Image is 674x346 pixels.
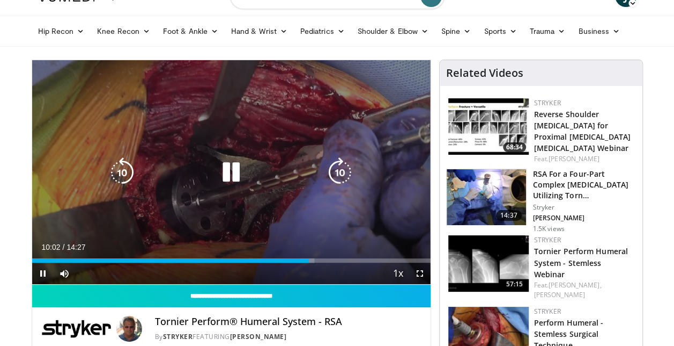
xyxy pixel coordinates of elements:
a: Trauma [523,20,572,42]
span: 10:02 [42,243,61,251]
a: Tornier Perform Humeral System - Stemless Webinar [534,246,628,279]
button: Fullscreen [409,263,431,284]
p: 1.5K views [533,225,565,233]
a: Shoulder & Elbow [351,20,435,42]
a: Spine [435,20,477,42]
a: Foot & Ankle [157,20,225,42]
h4: Related Videos [446,67,523,80]
img: 5590996b-cb48-4399-9e45-1e14765bb8fc.150x105_q85_crop-smart_upscale.jpg [448,98,529,155]
img: 3ae8161b-4f83-4edc-aac2-d9c3cbe12a04.150x105_q85_crop-smart_upscale.jpg [448,235,529,292]
span: 14:27 [66,243,85,251]
span: 14:37 [496,210,522,221]
button: Mute [54,263,75,284]
div: Feat. [534,154,634,164]
a: [PERSON_NAME] [534,290,585,299]
img: Avatar [116,316,142,342]
a: Stryker [534,98,561,107]
h4: Tornier Perform® Humeral System - RSA [155,316,422,328]
a: [PERSON_NAME] [549,154,599,163]
a: Business [572,20,626,42]
a: Hip Recon [32,20,91,42]
a: Pediatrics [294,20,351,42]
button: Playback Rate [388,263,409,284]
div: Feat. [534,280,634,300]
span: 57:15 [503,279,526,289]
img: df0f1406-0bb0-472e-a021-c1964535cf7e.150x105_q85_crop-smart_upscale.jpg [447,169,526,225]
a: [PERSON_NAME] [230,332,287,341]
a: 68:34 [448,98,529,155]
a: Stryker [163,332,193,341]
a: 14:37 RSA For a Four-Part Complex [MEDICAL_DATA] Utilizing Torn… Stryker [PERSON_NAME] 1.5K views [446,169,636,233]
a: 57:15 [448,235,529,292]
span: / [63,243,65,251]
div: Progress Bar [32,258,431,263]
a: Stryker [534,235,561,244]
img: Stryker [41,316,112,342]
div: By FEATURING [155,332,422,342]
a: [PERSON_NAME], [549,280,601,290]
span: 68:34 [503,142,526,152]
a: Reverse Shoulder [MEDICAL_DATA] for Proximal [MEDICAL_DATA] [MEDICAL_DATA] Webinar [534,109,631,153]
p: Stryker [533,203,636,212]
a: Sports [477,20,523,42]
a: Stryker [534,307,561,316]
button: Pause [32,263,54,284]
h3: RSA For a Four-Part Complex [MEDICAL_DATA] Utilizing Torn… [533,169,636,201]
a: Knee Recon [91,20,157,42]
video-js: Video Player [32,60,431,285]
a: Hand & Wrist [225,20,294,42]
p: [PERSON_NAME] [533,214,636,222]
